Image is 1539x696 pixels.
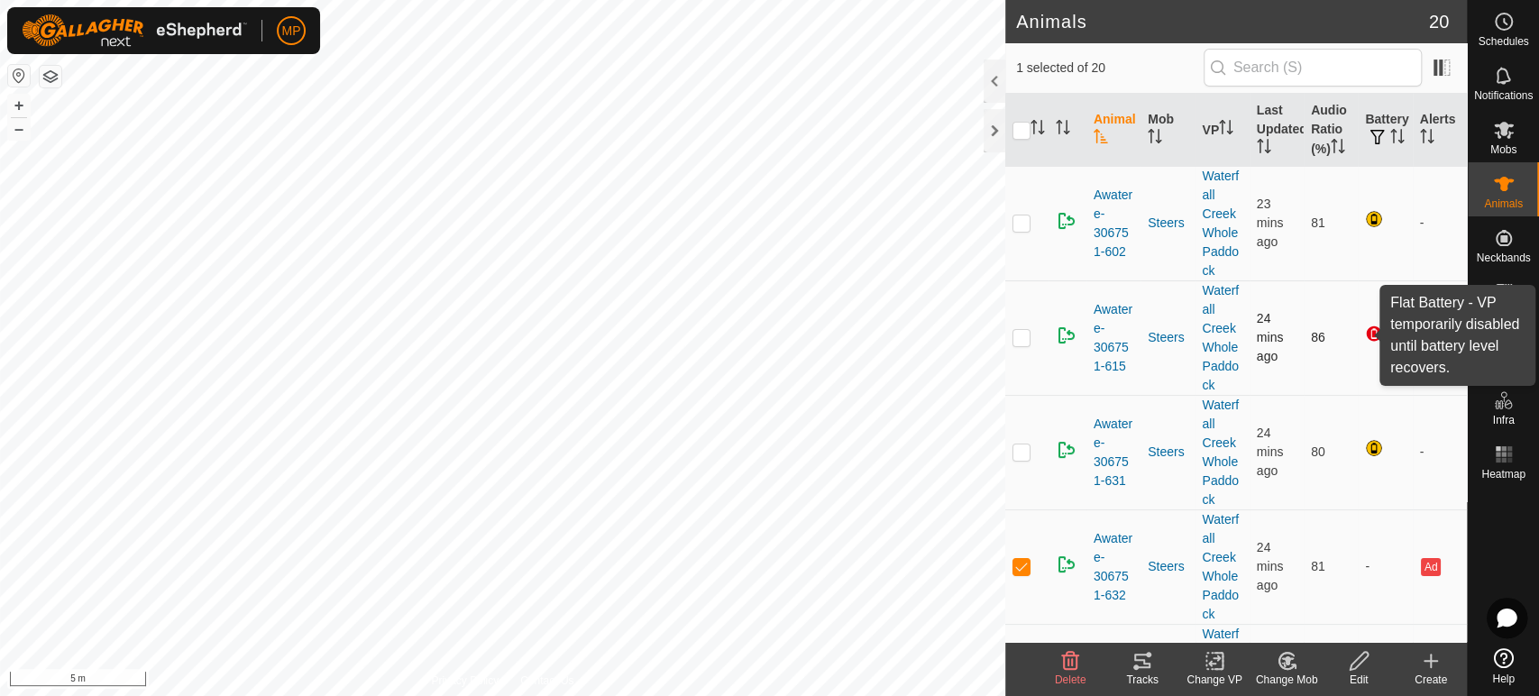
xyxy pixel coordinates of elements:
th: Animal [1086,94,1141,167]
h2: Animals [1016,11,1429,32]
td: - [1413,280,1467,395]
span: Schedules [1478,36,1528,47]
span: 1 selected of 20 [1016,59,1204,78]
div: Steers [1148,557,1187,576]
th: Mob [1141,94,1195,167]
td: - [1358,509,1412,624]
th: Last Updated [1250,94,1304,167]
div: Steers [1148,328,1187,347]
p-sorticon: Activate to sort [1094,132,1108,146]
span: 81 [1311,215,1325,230]
th: Alerts [1413,94,1467,167]
p-sorticon: Activate to sort [1148,132,1162,146]
th: Audio Ratio (%) [1304,94,1358,167]
input: Search (S) [1204,49,1422,87]
a: Waterfall Creek Whole Paddock [1203,398,1240,507]
div: Steers [1148,214,1187,233]
button: Reset Map [8,65,30,87]
span: 17 Aug 2025, 8:03 pm [1257,540,1284,592]
p-sorticon: Activate to sort [1031,123,1045,137]
span: Animals [1484,198,1523,209]
button: – [8,118,30,140]
th: Battery [1358,94,1412,167]
span: Help [1492,673,1515,684]
img: returning on [1056,439,1077,461]
th: VP [1195,94,1250,167]
span: Awatere-306751-632 [1094,529,1133,605]
span: VPs [1493,307,1513,317]
div: Change VP [1178,672,1250,688]
p-sorticon: Activate to sort [1390,132,1405,146]
span: 17 Aug 2025, 8:03 pm [1257,311,1284,363]
p-sorticon: Activate to sort [1331,142,1345,156]
p-sorticon: Activate to sort [1219,123,1233,137]
span: Awatere-306751-631 [1094,415,1133,490]
img: returning on [1056,554,1077,575]
a: Waterfall Creek Whole Paddock [1203,512,1240,621]
span: MP [282,22,301,41]
div: Tracks [1106,672,1178,688]
td: - [1413,166,1467,280]
span: 17 Aug 2025, 8:03 pm [1257,426,1284,478]
div: Edit [1323,672,1395,688]
span: Status [1488,361,1518,371]
span: Mobs [1490,144,1516,155]
span: Notifications [1474,90,1533,101]
div: Change Mob [1250,672,1323,688]
a: Waterfall Creek Whole Paddock [1203,283,1240,392]
span: 86 [1311,330,1325,344]
a: Privacy Policy [431,673,499,689]
p-sorticon: Activate to sort [1420,132,1434,146]
img: Gallagher Logo [22,14,247,47]
button: Ad [1421,558,1441,576]
div: Create [1395,672,1467,688]
button: Map Layers [40,66,61,87]
span: 20 [1429,8,1449,35]
a: Waterfall Creek Whole Paddock [1203,169,1240,278]
span: Neckbands [1476,252,1530,263]
img: returning on [1056,325,1077,346]
span: 17 Aug 2025, 8:03 pm [1257,197,1284,249]
span: Awatere-306751-615 [1094,300,1133,376]
p-sorticon: Activate to sort [1257,142,1271,156]
span: Delete [1055,673,1086,686]
a: Help [1468,641,1539,691]
span: 80 [1311,444,1325,459]
span: Awatere-306751-602 [1094,186,1133,261]
div: Steers [1148,443,1187,462]
span: 81 [1311,559,1325,573]
span: Infra [1492,415,1514,426]
button: + [8,95,30,116]
span: Heatmap [1481,469,1525,480]
a: Contact Us [520,673,573,689]
img: returning on [1056,210,1077,232]
p-sorticon: Activate to sort [1056,123,1070,137]
td: - [1413,395,1467,509]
